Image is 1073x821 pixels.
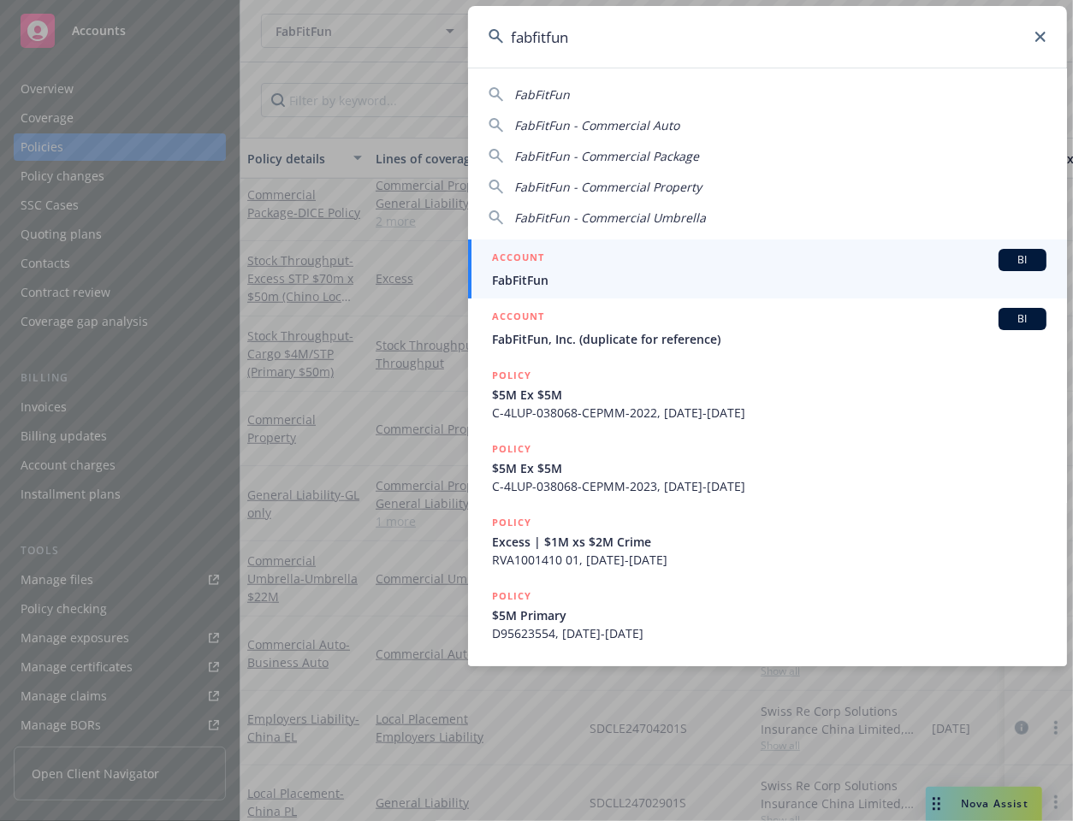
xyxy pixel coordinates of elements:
[468,431,1067,505] a: POLICY$5M Ex $5MC-4LUP-038068-CEPMM-2023, [DATE]-[DATE]
[514,86,570,103] span: FabFitFun
[492,514,531,531] h5: POLICY
[514,210,706,226] span: FabFitFun - Commercial Umbrella
[468,6,1067,68] input: Search...
[492,440,531,458] h5: POLICY
[492,477,1046,495] span: C-4LUP-038068-CEPMM-2023, [DATE]-[DATE]
[492,404,1046,422] span: C-4LUP-038068-CEPMM-2022, [DATE]-[DATE]
[468,239,1067,298] a: ACCOUNTBIFabFitFun
[492,367,531,384] h5: POLICY
[492,588,531,605] h5: POLICY
[1005,311,1040,327] span: BI
[492,330,1046,348] span: FabFitFun, Inc. (duplicate for reference)
[514,148,699,164] span: FabFitFun - Commercial Package
[468,298,1067,357] a: ACCOUNTBIFabFitFun, Inc. (duplicate for reference)
[492,249,544,269] h5: ACCOUNT
[468,357,1067,431] a: POLICY$5M Ex $5MC-4LUP-038068-CEPMM-2022, [DATE]-[DATE]
[492,459,1046,477] span: $5M Ex $5M
[514,117,679,133] span: FabFitFun - Commercial Auto
[492,661,531,678] h5: POLICY
[492,533,1046,551] span: Excess | $1M xs $2M Crime
[492,386,1046,404] span: $5M Ex $5M
[468,578,1067,652] a: POLICY$5M PrimaryD95623554, [DATE]-[DATE]
[492,624,1046,642] span: D95623554, [DATE]-[DATE]
[514,179,702,195] span: FabFitFun - Commercial Property
[492,551,1046,569] span: RVA1001410 01, [DATE]-[DATE]
[492,308,544,328] h5: ACCOUNT
[468,505,1067,578] a: POLICYExcess | $1M xs $2M CrimeRVA1001410 01, [DATE]-[DATE]
[468,652,1067,725] a: POLICY
[492,271,1046,289] span: FabFitFun
[492,606,1046,624] span: $5M Primary
[1005,252,1040,268] span: BI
